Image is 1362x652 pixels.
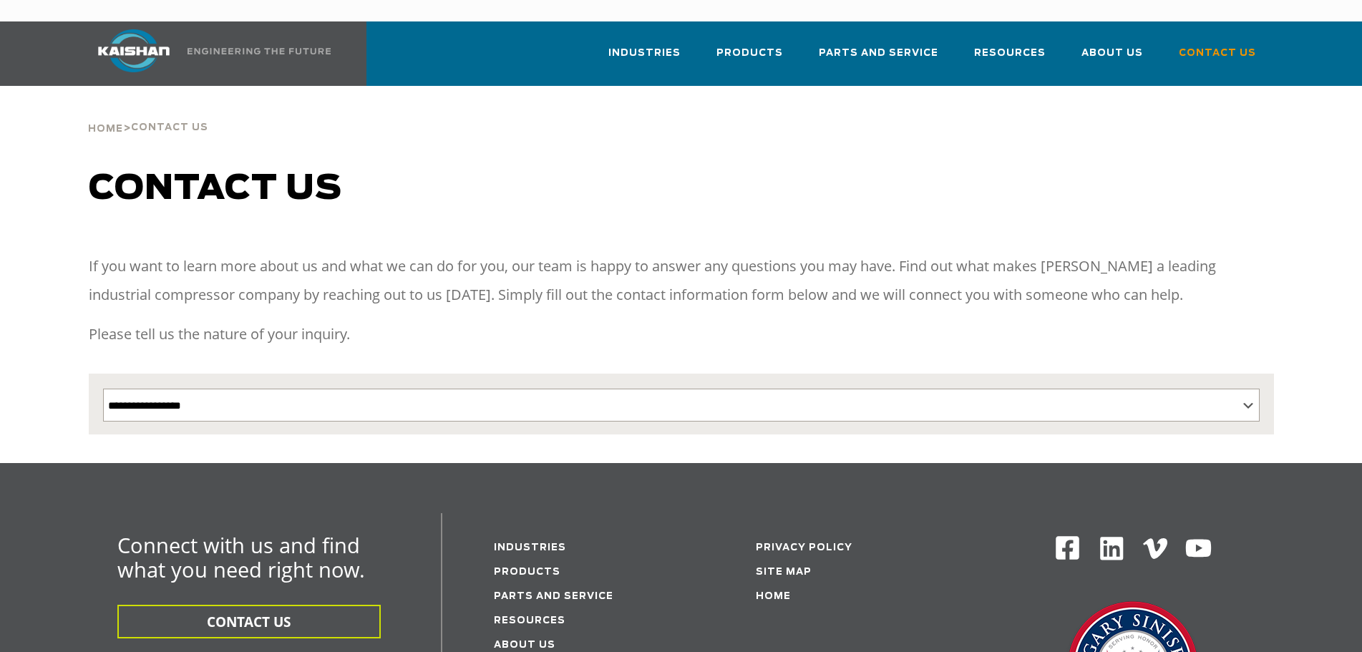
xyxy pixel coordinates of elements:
a: About Us [1081,34,1143,83]
img: Linkedin [1098,535,1126,563]
img: Vimeo [1143,538,1167,559]
div: > [88,86,208,140]
p: If you want to learn more about us and what we can do for you, our team is happy to answer any qu... [89,252,1274,309]
img: kaishan logo [80,29,188,72]
a: Industries [608,34,681,83]
a: Home [756,592,791,601]
a: Parts and service [494,592,613,601]
a: Privacy Policy [756,543,852,553]
a: Products [494,568,560,577]
span: Industries [608,45,681,62]
p: Please tell us the nature of your inquiry. [89,320,1274,349]
span: Parts and Service [819,45,938,62]
a: About Us [494,641,555,650]
img: Engineering the future [188,48,331,54]
img: Facebook [1054,535,1081,561]
span: Contact us [89,172,342,206]
a: Kaishan USA [80,21,334,86]
span: Home [88,125,123,134]
a: Products [716,34,783,83]
span: Products [716,45,783,62]
span: Contact Us [1179,45,1256,62]
span: Resources [974,45,1046,62]
a: Resources [494,616,565,626]
a: Contact Us [1179,34,1256,83]
a: Resources [974,34,1046,83]
a: Home [88,122,123,135]
a: Parts and Service [819,34,938,83]
a: Industries [494,543,566,553]
a: Site Map [756,568,812,577]
img: Youtube [1185,535,1212,563]
span: About Us [1081,45,1143,62]
span: Connect with us and find what you need right now. [117,531,365,583]
span: Contact Us [131,123,208,132]
button: CONTACT US [117,605,381,638]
